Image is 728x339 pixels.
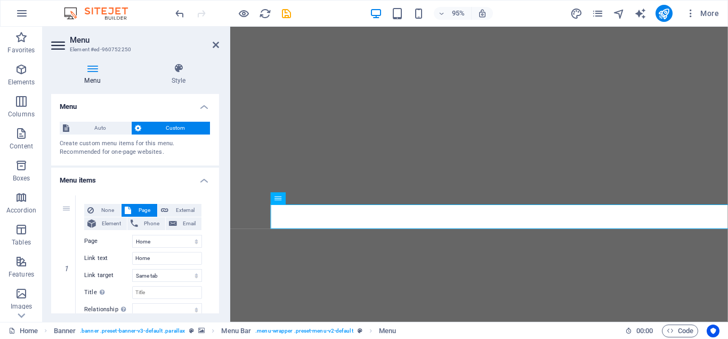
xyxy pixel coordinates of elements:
[51,63,138,85] h4: Menu
[60,139,211,157] div: Create custom menu items for this menu. Recommended for one-page websites.
[51,94,219,113] h4: Menu
[685,8,719,19] span: More
[707,325,719,337] button: Usercentrics
[180,217,198,230] span: Email
[12,238,31,247] p: Tables
[84,235,132,248] label: Page
[13,174,30,183] p: Boxes
[132,252,202,265] input: Link text...
[259,7,271,20] i: Reload page
[634,7,647,20] button: text_generator
[656,5,673,22] button: publish
[54,325,76,337] span: Click to select. Double-click to edit
[84,269,132,282] label: Link target
[59,264,74,273] em: 1
[358,328,362,334] i: This element is a customizable preset
[189,328,194,334] i: This element is a customizable preset
[8,78,35,86] p: Elements
[61,7,141,20] img: Editor Logo
[570,7,583,20] i: Design (Ctrl+Alt+Y)
[221,325,251,337] span: Click to select. Double-click to edit
[60,122,131,135] button: Auto
[51,168,219,187] h4: Menu items
[634,7,646,20] i: AI Writer
[158,204,201,217] button: External
[166,217,201,230] button: Email
[636,325,653,337] span: 00 00
[667,325,693,337] span: Code
[84,204,121,217] button: None
[11,302,33,311] p: Images
[379,325,396,337] span: Click to select. Double-click to edit
[127,217,165,230] button: Phone
[174,7,186,20] i: Undo: Change menu items (Ctrl+Z)
[172,204,198,217] span: External
[681,5,723,22] button: More
[644,327,645,335] span: :
[198,328,205,334] i: This element contains a background
[84,286,132,299] label: Title
[132,122,211,135] button: Custom
[592,7,604,20] i: Pages (Ctrl+Alt+S)
[84,217,127,230] button: Element
[10,142,33,151] p: Content
[84,252,132,265] label: Link text
[592,7,604,20] button: pages
[173,7,186,20] button: undo
[9,270,34,279] p: Features
[97,204,118,217] span: None
[9,325,38,337] a: Click to cancel selection. Double-click to open Pages
[72,122,128,135] span: Auto
[70,45,198,54] h3: Element #ed-960752250
[613,7,625,20] i: Navigator
[7,46,35,54] p: Favorites
[662,325,698,337] button: Code
[450,7,467,20] h6: 95%
[570,7,583,20] button: design
[54,325,397,337] nav: breadcrumb
[122,204,157,217] button: Page
[434,7,472,20] button: 95%
[8,110,35,119] p: Columns
[255,325,353,337] span: . menu-wrapper .preset-menu-v2-default
[138,63,219,85] h4: Style
[84,303,132,316] label: Relationship
[144,122,207,135] span: Custom
[80,325,185,337] span: . banner .preset-banner-v3-default .parallax
[70,35,219,45] h2: Menu
[280,7,293,20] button: save
[141,217,162,230] span: Phone
[625,325,653,337] h6: Session time
[280,7,293,20] i: Save (Ctrl+S)
[132,286,202,299] input: Title
[134,204,154,217] span: Page
[613,7,626,20] button: navigator
[6,206,36,215] p: Accordion
[658,7,670,20] i: Publish
[99,217,124,230] span: Element
[258,7,271,20] button: reload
